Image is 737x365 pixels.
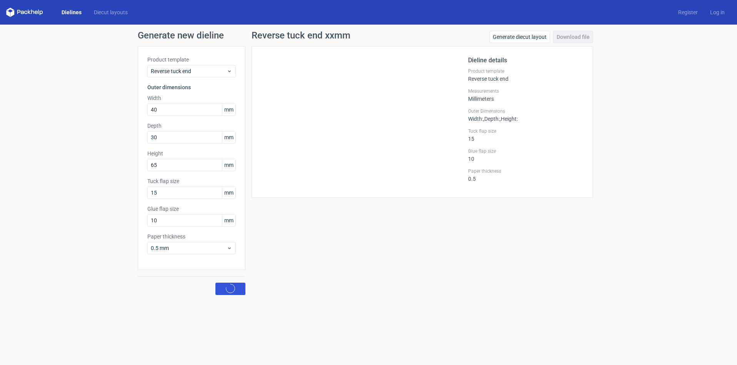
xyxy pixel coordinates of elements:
[468,148,584,162] div: 10
[222,215,235,226] span: mm
[483,116,500,122] span: , Depth :
[468,148,584,154] label: Glue flap size
[88,8,134,16] a: Diecut layouts
[468,88,584,94] label: Measurements
[468,116,483,122] span: Width :
[500,116,518,122] span: , Height :
[468,56,584,65] h2: Dieline details
[222,132,235,143] span: mm
[704,8,731,16] a: Log in
[672,8,704,16] a: Register
[222,187,235,198] span: mm
[468,168,584,174] label: Paper thickness
[468,68,584,82] div: Reverse tuck end
[147,205,236,213] label: Glue flap size
[147,150,236,157] label: Height
[222,159,235,171] span: mm
[468,168,584,182] div: 0.5
[489,31,550,43] a: Generate diecut layout
[138,31,599,40] h1: Generate new dieline
[147,233,236,240] label: Paper thickness
[222,104,235,115] span: mm
[147,94,236,102] label: Width
[147,122,236,130] label: Depth
[252,31,350,40] h1: Reverse tuck end xxmm
[147,177,236,185] label: Tuck flap size
[468,128,584,142] div: 15
[55,8,88,16] a: Dielines
[468,68,584,74] label: Product template
[468,128,584,134] label: Tuck flap size
[147,83,236,91] h3: Outer dimensions
[151,244,227,252] span: 0.5 mm
[468,88,584,102] div: Millimeters
[151,67,227,75] span: Reverse tuck end
[147,56,236,63] label: Product template
[468,108,584,114] label: Outer Dimensions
